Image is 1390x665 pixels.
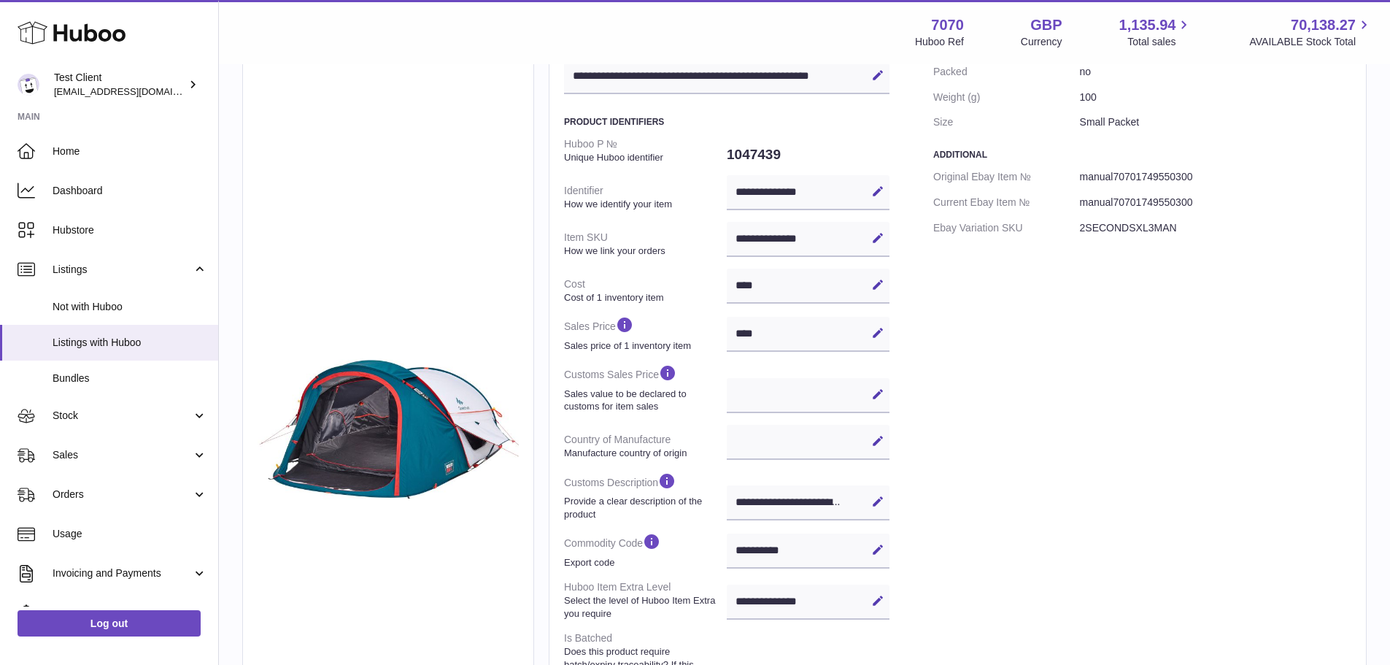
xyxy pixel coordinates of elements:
dt: Packed [933,59,1080,85]
strong: 7070 [931,15,964,35]
dt: Original Ebay Item № [933,164,1080,190]
dt: Size [933,109,1080,135]
dd: Small Packet [1080,109,1351,135]
img: 1749550299.jpg [258,297,519,558]
strong: Provide a clear description of the product [564,495,723,520]
div: Currency [1021,35,1062,49]
dd: manual70701749550300 [1080,164,1351,190]
strong: Manufacture country of origin [564,447,723,460]
span: Dashboard [53,184,207,198]
span: Usage [53,527,207,541]
span: Home [53,145,207,158]
dt: Ebay Variation SKU [933,215,1080,241]
dt: Cost [564,272,727,310]
strong: Cost of 1 inventory item [564,291,723,304]
div: Huboo Ref [915,35,964,49]
span: 1,135.94 [1119,15,1176,35]
dt: Customs Description [564,466,727,526]
dd: 2SECONDSXL3MAN [1080,215,1351,241]
dt: Commodity Code [564,526,727,574]
dt: Huboo P № [564,131,727,169]
dt: Country of Manufacture [564,427,727,465]
dt: Sales Price [564,310,727,358]
strong: GBP [1030,15,1062,35]
span: Bundles [53,372,207,385]
dt: Customs Sales Price [564,358,727,418]
h3: Product Identifiers [564,116,889,128]
h3: Additional [933,149,1351,161]
a: Log out [18,610,201,637]
span: Invoicing and Payments [53,566,192,580]
a: 1,135.94 Total sales [1119,15,1193,49]
span: [EMAIL_ADDRESS][DOMAIN_NAME] [54,85,215,97]
dt: Current Ebay Item № [933,190,1080,215]
dt: Huboo Item Extra Level [564,574,727,626]
a: 70,138.27 AVAILABLE Stock Total [1249,15,1372,49]
strong: How we identify your item [564,198,723,211]
span: Listings with Huboo [53,336,207,350]
dd: no [1080,59,1351,85]
dt: Item SKU [564,225,727,263]
span: Sales [53,448,192,462]
span: 70,138.27 [1291,15,1356,35]
span: Orders [53,488,192,501]
dt: Weight (g) [933,85,1080,110]
strong: Unique Huboo identifier [564,151,723,164]
dd: 100 [1080,85,1351,110]
dt: Identifier [564,178,727,216]
div: Test Client [54,71,185,99]
dd: manual70701749550300 [1080,190,1351,215]
span: Not with Huboo [53,300,207,314]
strong: Sales value to be declared to customs for item sales [564,388,723,413]
span: Stock [53,409,192,423]
img: internalAdmin-7070@internal.huboo.com [18,74,39,96]
span: AVAILABLE Stock Total [1249,35,1372,49]
strong: Export code [564,556,723,569]
strong: How we link your orders [564,245,723,258]
span: Cases [53,606,207,620]
dd: 1047439 [727,139,889,170]
strong: Select the level of Huboo Item Extra you require [564,594,723,620]
span: Hubstore [53,223,207,237]
span: Total sales [1127,35,1192,49]
span: Listings [53,263,192,277]
strong: Sales price of 1 inventory item [564,339,723,353]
